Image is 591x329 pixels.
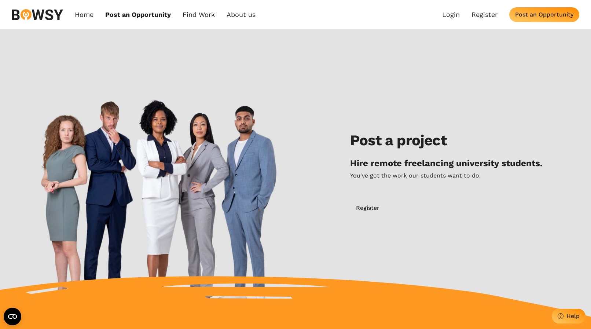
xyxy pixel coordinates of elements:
[12,9,63,20] img: svg%3e
[75,11,93,19] a: Home
[356,204,379,211] div: Register
[4,308,21,325] button: Open CMP widget
[515,11,573,18] div: Post an Opportunity
[350,158,543,169] h2: Hire remote freelancing university students.
[566,312,580,319] div: Help
[552,309,586,323] button: Help
[509,7,579,22] button: Post an Opportunity
[350,200,385,215] button: Register
[350,172,481,180] p: You've got the work our students want to do.
[471,11,498,19] a: Register
[442,11,460,19] a: Login
[350,132,447,149] h2: Post a project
